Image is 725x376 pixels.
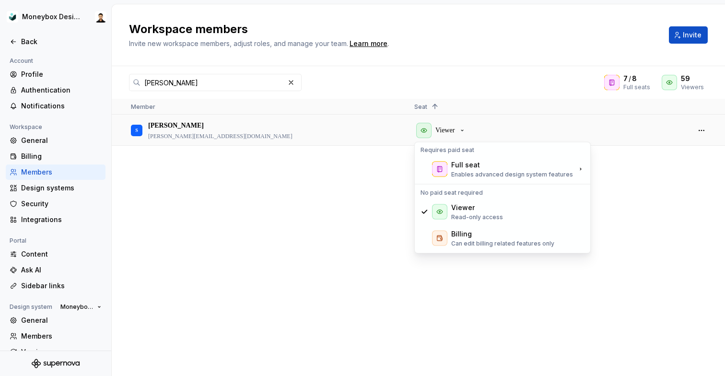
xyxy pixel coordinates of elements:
div: Full seats [623,83,650,91]
div: No paid seat required [417,187,588,199]
a: Members [6,164,105,180]
a: Billing [6,149,105,164]
span: Invite new workspace members, adjust roles, and manage your team. [129,39,348,47]
div: Portal [6,235,30,247]
div: Versions [21,347,102,357]
a: Security [6,196,105,211]
a: Sidebar links [6,278,105,294]
button: Moneybox Design SystemDerek [2,6,109,27]
p: [PERSON_NAME][EMAIL_ADDRESS][DOMAIN_NAME] [148,132,292,140]
p: Viewer [435,126,455,135]
div: Account [6,55,37,67]
div: Requires paid seat [417,144,588,156]
div: Profile [21,70,102,79]
button: Invite [669,26,708,44]
div: Integrations [21,215,102,224]
span: Moneybox Design System [60,303,94,311]
img: Derek [95,11,106,23]
span: 59 [681,74,690,83]
div: Security [21,199,102,209]
a: Ask AI [6,262,105,278]
div: Ask AI [21,265,102,275]
p: Read-only access [451,213,503,221]
a: Notifications [6,98,105,114]
div: Members [21,167,102,177]
div: General [21,316,102,325]
div: Design systems [21,183,102,193]
input: Search in workspace members... [140,74,284,91]
a: Profile [6,67,105,82]
svg: Supernova Logo [32,359,80,368]
p: Enables advanced design system features [451,171,573,178]
div: Notifications [21,101,102,111]
div: Back [21,37,102,47]
a: Content [6,247,105,262]
a: Design systems [6,180,105,196]
span: Seat [414,103,427,110]
div: Workspace [6,121,46,133]
div: Viewer [451,203,475,212]
span: 7 [623,74,628,83]
div: Sidebar links [21,281,102,291]
div: / [623,74,650,83]
img: 9de6ca4a-8ec4-4eed-b9a2-3d312393a40a.png [7,11,18,23]
div: Viewers [681,83,704,91]
a: Members [6,329,105,344]
div: Billing [21,152,102,161]
div: Moneybox Design System [22,12,83,22]
div: Members [21,331,102,341]
div: General [21,136,102,145]
p: Can edit billing related features only [451,240,554,247]
a: Back [6,34,105,49]
span: 8 [632,74,637,83]
h2: Workspace members [129,22,657,37]
div: Design system [6,301,56,313]
div: Full seat [451,160,480,170]
a: Versions [6,344,105,360]
a: Authentication [6,82,105,98]
span: . [348,40,389,47]
button: Viewer [414,121,470,140]
div: S [135,121,138,140]
div: Billing [451,229,472,239]
div: Content [21,249,102,259]
div: Authentication [21,85,102,95]
a: General [6,133,105,148]
p: [PERSON_NAME] [148,121,204,130]
a: Learn more [350,39,387,48]
span: Member [131,103,155,110]
span: Invite [683,30,702,40]
a: Integrations [6,212,105,227]
a: General [6,313,105,328]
